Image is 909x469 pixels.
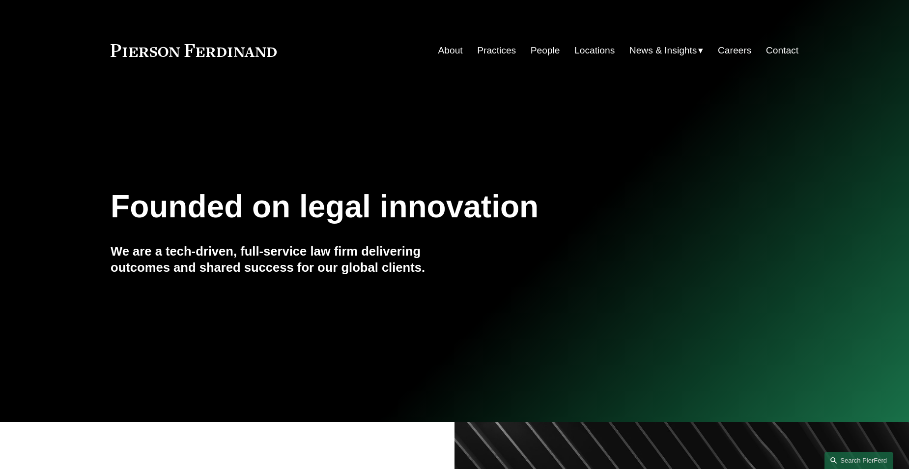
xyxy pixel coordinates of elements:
a: Careers [718,41,751,60]
a: Practices [477,41,516,60]
a: folder dropdown [629,41,704,60]
a: Contact [766,41,798,60]
h1: Founded on legal innovation [111,189,684,225]
span: News & Insights [629,42,697,59]
a: About [438,41,463,60]
a: People [531,41,560,60]
a: Locations [574,41,615,60]
h4: We are a tech-driven, full-service law firm delivering outcomes and shared success for our global... [111,243,454,275]
a: Search this site [824,452,893,469]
